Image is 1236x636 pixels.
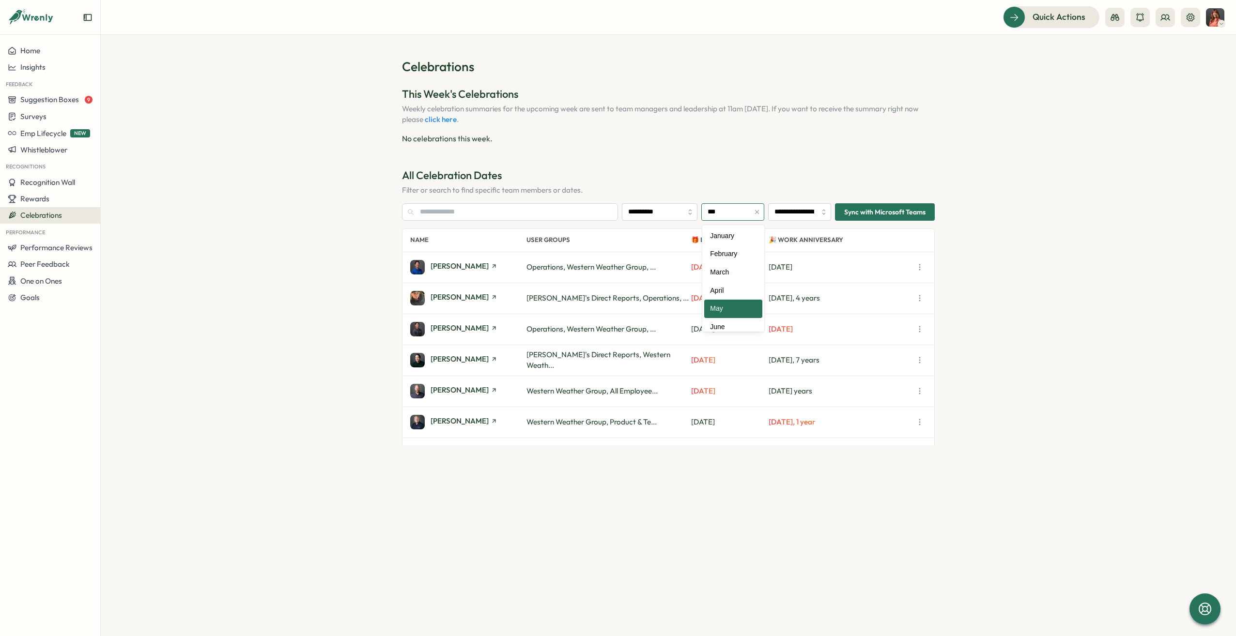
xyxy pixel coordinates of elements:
span: Whistleblower [20,145,67,154]
span: Performance Reviews [20,243,93,252]
button: click here [425,115,457,124]
img: Nathan Lohse [410,384,425,398]
p: [DATE] [691,355,769,365]
span: [PERSON_NAME] [431,386,489,394]
span: One on Ones [20,276,62,286]
span: Celebrations [20,211,62,220]
a: Nathan Lohse[PERSON_NAME] [410,384,526,398]
span: Sync with Microsoft Teams [844,204,926,220]
p: [DATE] [691,386,769,396]
a: Dario Gerussi[PERSON_NAME] [410,260,526,274]
div: Weekly celebration summaries for the upcoming week are sent to team managers and leadership at 11... [402,104,935,125]
span: Home [20,46,40,55]
span: [PERSON_NAME] [431,262,489,270]
span: Insights [20,62,46,72]
a: Julio Rodriguez[PERSON_NAME] [410,322,526,336]
span: [PERSON_NAME]'s Direct Reports, Operations, ... [526,293,689,303]
p: 🎁 Birthday [691,229,769,252]
a: Kai Tawa[PERSON_NAME] [410,353,526,367]
p: Filter or search to find specific team members or dates. [402,185,935,196]
span: Recognition Wall [20,178,75,187]
p: [DATE] [769,262,913,273]
div: February [704,245,762,263]
button: Quick Actions [1003,6,1099,28]
p: 🎉 Work Anniversary [769,229,913,252]
span: Operations, Western Weather Group, ... [526,262,656,272]
p: [DATE] [691,262,769,273]
span: Emp Lifecycle [20,129,66,138]
p: [DATE] [691,324,769,334]
img: Joshua Lohse [410,291,425,305]
span: Western Weather Group, Product & Te... [526,417,657,426]
img: Nikki Kean [1206,8,1224,27]
span: Surveys [20,112,46,121]
span: Goals [20,293,40,302]
p: No celebrations this week. [402,133,935,145]
span: 9 [85,96,93,104]
p: [DATE] [691,293,769,303]
p: [DATE], 4 years [769,293,913,303]
p: User Groups [526,229,691,252]
img: Dario Gerussi [410,260,425,274]
span: Quick Actions [1033,11,1085,23]
button: Expand sidebar [83,13,93,22]
span: Western Weather Group, All Employee... [526,386,658,395]
span: [PERSON_NAME] [431,293,489,301]
span: Peer Feedback [20,259,70,269]
h1: Celebrations [402,58,935,75]
a: Joshua Lohse[PERSON_NAME] [410,291,526,305]
span: [PERSON_NAME]'s Direct Reports, Western Weath... [526,350,670,370]
h3: All Celebration Dates [402,168,935,183]
img: Ryan Larkin [410,415,425,429]
p: [DATE] [769,324,913,334]
div: June [704,318,762,336]
span: [PERSON_NAME] [431,355,489,363]
p: This Week's Celebrations [402,87,935,102]
img: Julio Rodriguez [410,322,425,336]
div: May [704,300,762,318]
p: [DATE], 7 years [769,355,913,365]
a: Ryan Larkin[PERSON_NAME] [410,415,526,429]
span: NEW [70,129,90,137]
span: [PERSON_NAME] [431,324,489,332]
p: [DATE] years [769,386,913,396]
img: Kai Tawa [410,353,425,367]
div: March [704,263,762,282]
div: April [704,282,762,300]
div: January [704,227,762,245]
p: [DATE], 1 year [769,417,913,427]
p: Name [410,229,526,252]
button: Sync with Microsoft Teams [835,203,935,221]
p: [DATE] [691,417,769,427]
span: [PERSON_NAME] [431,417,489,424]
span: Operations, Western Weather Group, ... [526,324,656,333]
span: Suggestion Boxes [20,95,79,104]
span: Rewards [20,194,49,203]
